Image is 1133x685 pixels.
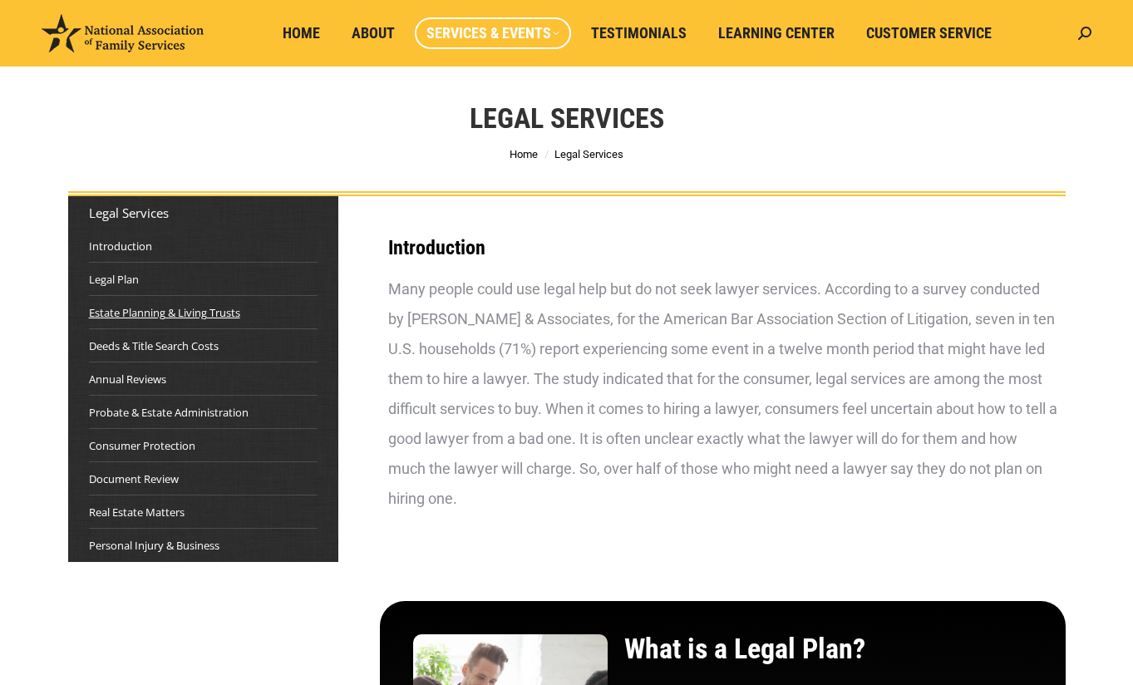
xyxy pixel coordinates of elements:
a: Deeds & Title Search Costs [89,338,219,354]
span: Learning Center [718,24,835,42]
a: Legal Plan [89,271,139,288]
a: Real Estate Matters [89,504,185,520]
h1: Legal Services [470,100,664,136]
span: Services & Events [426,24,559,42]
span: Customer Service [866,24,992,42]
a: Document Review [89,471,179,487]
span: Legal Services [554,148,623,160]
a: About [340,17,406,49]
h3: Introduction [388,238,1057,258]
a: Estate Planning & Living Trusts [89,304,240,321]
span: Testimonials [591,24,687,42]
h2: What is a Legal Plan? [624,634,1032,663]
a: Consumer Protection [89,437,195,454]
div: Many people could use legal help but do not seek lawyer services. According to a survey conducted... [388,274,1057,514]
a: Learning Center [707,17,846,49]
a: Home [271,17,332,49]
div: Legal Services [89,205,318,221]
a: Personal Injury & Business [89,537,219,554]
a: Introduction [89,238,152,254]
a: Probate & Estate Administration [89,404,249,421]
span: About [352,24,395,42]
img: National Association of Family Services [42,14,204,52]
a: Customer Service [855,17,1003,49]
a: Home [510,148,538,160]
a: Annual Reviews [89,371,166,387]
span: Home [283,24,320,42]
a: Testimonials [579,17,698,49]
